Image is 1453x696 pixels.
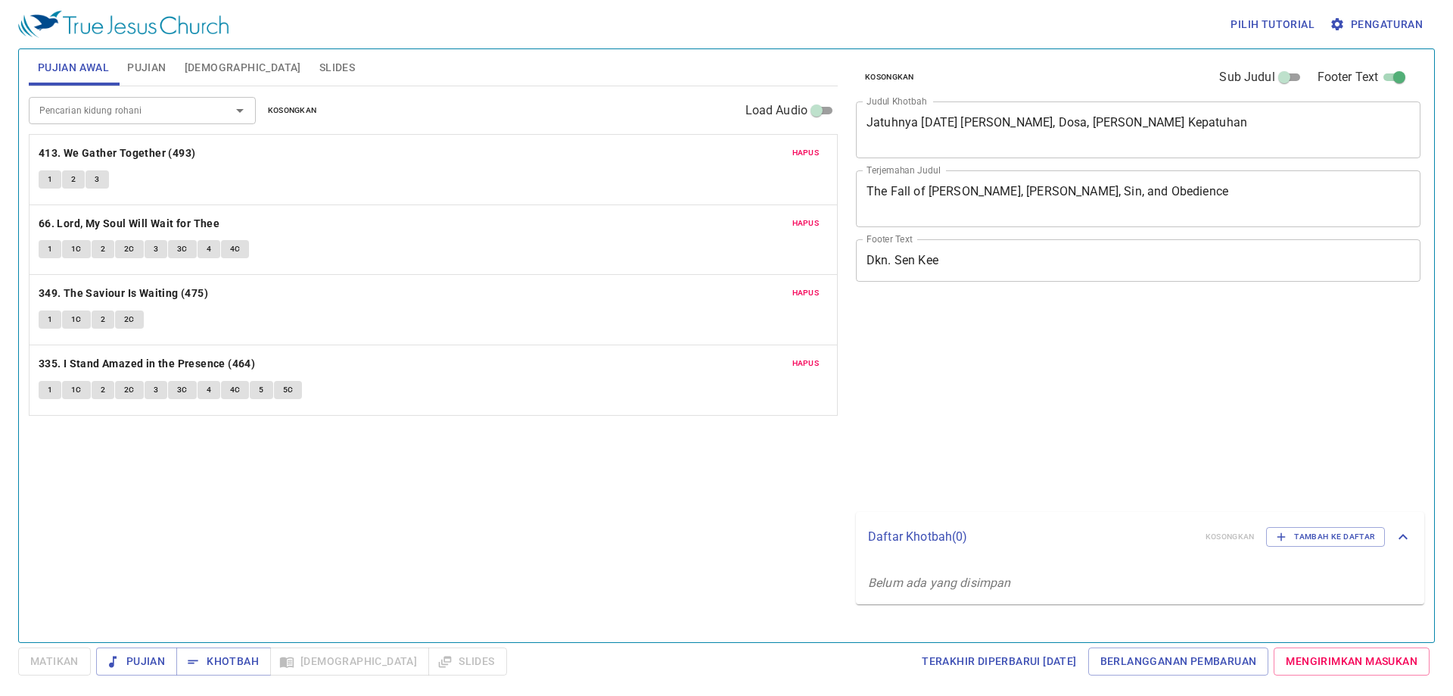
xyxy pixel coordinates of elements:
[71,383,82,397] span: 1C
[101,313,105,326] span: 2
[39,284,208,303] b: 349. The Saviour Is Waiting (475)
[198,240,220,258] button: 4
[124,242,135,256] span: 2C
[71,242,82,256] span: 1C
[62,240,91,258] button: 1C
[867,184,1410,213] textarea: The Fall of [PERSON_NAME], [PERSON_NAME], Sin, and Obedience
[188,652,259,671] span: Khotbah
[783,354,829,373] button: Hapus
[39,381,61,399] button: 1
[1318,68,1379,86] span: Footer Text
[1327,11,1429,39] button: Pengaturan
[221,240,250,258] button: 4C
[39,214,222,233] button: 66. Lord, My Soul Will Wait for Thee
[39,311,61,329] button: 1
[71,313,82,326] span: 1C
[867,115,1410,144] textarea: Jatuhnya [DATE] [PERSON_NAME], Dosa, [PERSON_NAME] Kepatuhan
[259,101,326,120] button: Kosongkan
[274,381,303,399] button: 5C
[783,284,829,302] button: Hapus
[1333,15,1423,34] span: Pengaturan
[48,313,52,326] span: 1
[185,58,301,77] span: [DEMOGRAPHIC_DATA]
[39,214,219,233] b: 66. Lord, My Soul Will Wait for Thee
[916,648,1082,676] a: Terakhir Diperbarui [DATE]
[48,383,52,397] span: 1
[792,146,820,160] span: Hapus
[868,528,1193,546] p: Daftar Khotbah ( 0 )
[39,240,61,258] button: 1
[1286,652,1417,671] span: Mengirimkan Masukan
[319,58,355,77] span: Slides
[177,242,188,256] span: 3C
[108,652,165,671] span: Pujian
[39,170,61,189] button: 1
[850,298,1309,507] iframe: from-child
[207,383,211,397] span: 4
[18,11,229,38] img: True Jesus Church
[92,311,114,329] button: 2
[124,383,135,397] span: 2C
[1088,648,1269,676] a: Berlangganan Pembaruan
[1219,68,1274,86] span: Sub Judul
[198,381,220,399] button: 4
[1276,530,1375,544] span: Tambah ke Daftar
[62,381,91,399] button: 1C
[101,383,105,397] span: 2
[115,240,144,258] button: 2C
[176,648,271,676] button: Khotbah
[39,354,255,373] b: 335. I Stand Amazed in the Presence (464)
[86,170,108,189] button: 3
[115,381,144,399] button: 2C
[922,652,1076,671] span: Terakhir Diperbarui [DATE]
[168,381,197,399] button: 3C
[168,240,197,258] button: 3C
[115,311,144,329] button: 2C
[783,144,829,162] button: Hapus
[792,286,820,300] span: Hapus
[259,383,263,397] span: 5
[221,381,250,399] button: 4C
[229,100,250,121] button: Open
[39,144,196,163] b: 413. We Gather Together (493)
[38,58,109,77] span: Pujian Awal
[230,242,241,256] span: 4C
[145,381,167,399] button: 3
[207,242,211,256] span: 4
[96,648,177,676] button: Pujian
[154,242,158,256] span: 3
[124,313,135,326] span: 2C
[39,144,198,163] button: 413. We Gather Together (493)
[48,173,52,186] span: 1
[127,58,166,77] span: Pujian
[745,101,808,120] span: Load Audio
[783,214,829,233] button: Hapus
[92,240,114,258] button: 2
[230,383,241,397] span: 4C
[1274,648,1430,676] a: Mengirimkan Masukan
[48,242,52,256] span: 1
[856,68,923,86] button: Kosongkan
[1224,11,1321,39] button: Pilih tutorial
[283,383,294,397] span: 5C
[71,173,76,186] span: 2
[62,170,85,189] button: 2
[145,240,167,258] button: 3
[92,381,114,399] button: 2
[865,70,914,84] span: Kosongkan
[177,383,188,397] span: 3C
[1266,527,1385,547] button: Tambah ke Daftar
[39,284,211,303] button: 349. The Saviour Is Waiting (475)
[856,512,1424,562] div: Daftar Khotbah(0)KosongkanTambah ke Daftar
[39,354,258,373] button: 335. I Stand Amazed in the Presence (464)
[792,217,820,230] span: Hapus
[95,173,99,186] span: 3
[268,104,317,117] span: Kosongkan
[250,381,272,399] button: 5
[1100,652,1257,671] span: Berlangganan Pembaruan
[154,383,158,397] span: 3
[62,311,91,329] button: 1C
[101,242,105,256] span: 2
[792,357,820,370] span: Hapus
[1231,15,1315,34] span: Pilih tutorial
